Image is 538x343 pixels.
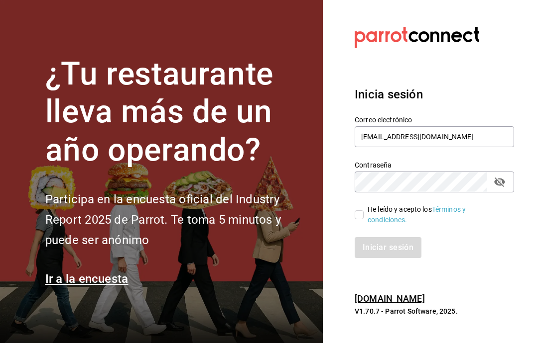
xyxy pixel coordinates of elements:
[355,86,514,103] h3: Inicia sesión
[491,173,508,190] button: passwordField
[355,293,425,304] a: [DOMAIN_NAME]
[355,116,514,123] label: Correo electrónico
[355,306,514,316] p: V1.70.7 - Parrot Software, 2025.
[368,205,466,224] a: Términos y condiciones.
[368,204,506,225] div: He leído y acepto los
[45,189,311,250] h2: Participa en la encuesta oficial del Industry Report 2025 de Parrot. Te toma 5 minutos y puede se...
[355,126,514,147] input: Ingresa tu correo electrónico
[355,161,514,168] label: Contraseña
[45,272,129,286] a: Ir a la encuesta
[45,55,311,170] h1: ¿Tu restaurante lleva más de un año operando?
